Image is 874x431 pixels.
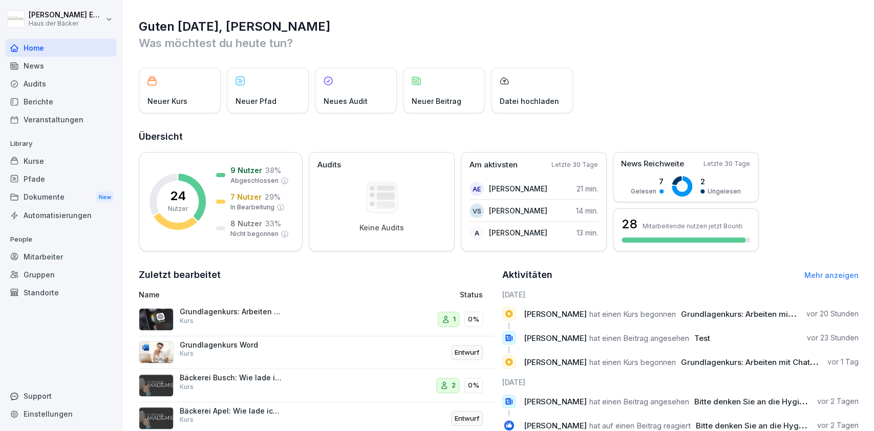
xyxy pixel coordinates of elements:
a: Einstellungen [5,405,117,423]
p: Datei hochladen [500,96,559,106]
p: 29 % [265,191,281,202]
span: Grundlagenkurs: Arbeiten mit ChatGPT [681,357,826,367]
p: vor 20 Stunden [806,309,859,319]
a: News [5,57,117,75]
p: 38 % [265,165,281,176]
p: Neuer Beitrag [412,96,461,106]
p: 0% [468,380,479,391]
p: People [5,231,117,248]
a: Home [5,39,117,57]
p: Nicht begonnen [230,229,279,239]
p: 2 [452,380,456,391]
span: Bitte denken Sie an die Hygieneschulung [694,397,847,406]
p: Letzte 30 Tage [704,159,750,168]
p: Haus der Bäcker [29,20,103,27]
p: vor 23 Stunden [807,333,859,343]
p: Kurs [180,349,194,358]
p: Entwurf [455,414,479,424]
a: Kurse [5,152,117,170]
a: Veranstaltungen [5,111,117,128]
span: Grundlagenkurs: Arbeiten mit ChatGPT [681,309,826,319]
p: Nutzer [168,204,188,213]
img: s78w77shk91l4aeybtorc9h7.png [139,407,174,429]
p: vor 2 Tagen [817,420,859,430]
h6: [DATE] [502,289,859,300]
p: Ungelesen [708,187,741,196]
p: Neues Audit [324,96,368,106]
p: vor 2 Tagen [817,396,859,406]
p: Letzte 30 Tage [551,160,598,169]
div: A [470,226,484,240]
p: Audits [317,159,341,171]
a: Grundlagenkurs: Arbeiten mit ChatGPTKurs10% [139,303,495,336]
span: hat einen Beitrag angesehen [589,333,689,343]
span: [PERSON_NAME] [524,357,587,367]
a: Pfade [5,170,117,188]
span: hat einen Kurs begonnen [589,357,676,367]
a: DokumenteNew [5,188,117,207]
p: [PERSON_NAME] [489,227,547,238]
p: Abgeschlossen [230,176,279,185]
p: vor 1 Tag [827,357,859,367]
div: Dokumente [5,188,117,207]
span: hat auf einen Beitrag reagiert [589,421,691,430]
a: Grundlagenkurs WordKursEntwurf [139,336,495,370]
p: 9 Nutzer [230,165,262,176]
p: 7 [631,176,664,187]
a: Automatisierungen [5,206,117,224]
p: 13 min. [577,227,598,238]
p: Am aktivsten [470,159,518,171]
div: Mitarbeiter [5,248,117,266]
p: Was möchtest du heute tun? [139,35,859,51]
p: Grundlagenkurs: Arbeiten mit ChatGPT [180,307,282,316]
span: hat einen Beitrag angesehen [589,397,689,406]
h6: [DATE] [502,377,859,387]
p: 21 min. [577,183,598,194]
h2: Zuletzt bearbeitet [139,268,495,282]
img: s78w77shk91l4aeybtorc9h7.png [139,374,174,397]
p: Grundlagenkurs Word [180,340,282,350]
p: Neuer Kurs [147,96,187,106]
a: Audits [5,75,117,93]
div: VS [470,204,484,218]
p: Library [5,136,117,152]
p: Kurs [180,382,194,392]
p: Kurs [180,316,194,326]
span: [PERSON_NAME] [524,309,587,319]
span: [PERSON_NAME] [524,421,587,430]
p: 8 Nutzer [230,218,262,229]
p: Bäckerei Busch: Wie lade ich mir die Bounti App herunter? [180,373,282,382]
p: 14 min. [576,205,598,216]
a: Bäckerei Busch: Wie lade ich mir die Bounti App herunter?Kurs20% [139,369,495,402]
p: Kurs [180,415,194,424]
div: Support [5,387,117,405]
img: qd5wkxyhqr8mhll453q1ftfp.png [139,341,174,363]
p: Entwurf [455,348,479,358]
a: Berichte [5,93,117,111]
span: [PERSON_NAME] [524,333,587,343]
span: [PERSON_NAME] [524,397,587,406]
p: Gelesen [631,187,656,196]
span: Test [694,333,710,343]
p: 2 [700,176,741,187]
p: In Bearbeitung [230,203,274,212]
h3: 28 [622,216,637,233]
p: [PERSON_NAME] [489,205,547,216]
p: Bäckerei Apel: Wie lade ich mir die Bounti App herunter? [180,406,282,416]
p: 7 Nutzer [230,191,262,202]
p: Neuer Pfad [236,96,276,106]
p: Mitarbeitende nutzen jetzt Bounti [643,222,742,230]
h2: Aktivitäten [502,268,552,282]
p: Keine Audits [359,223,404,232]
p: 0% [468,314,479,325]
span: hat einen Kurs begonnen [589,309,676,319]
